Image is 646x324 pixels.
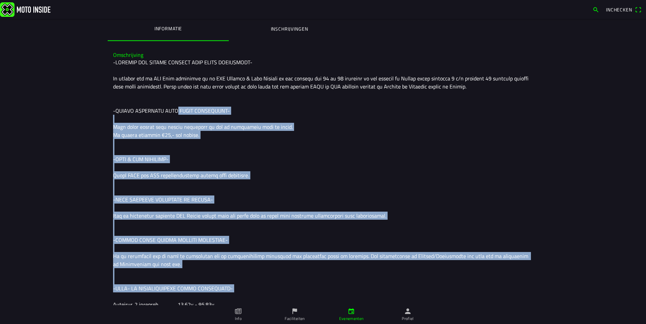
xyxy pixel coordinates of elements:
ion-icon: flag [291,308,298,315]
ion-icon: person [404,308,411,315]
ion-label: Evenementen [339,316,364,322]
a: Incheckenqr scanner [603,4,645,15]
ion-label: Inschrijvingen [271,25,308,33]
ion-label: Faciliteiten [285,316,304,322]
ion-icon: calendar [348,308,355,315]
h3: Omschrijving [113,52,533,58]
ion-label: Informatie [154,25,182,32]
a: search [589,4,603,15]
ion-icon: paper [235,308,242,315]
ion-label: Profiel [402,316,414,322]
ion-label: Info [235,316,242,322]
span: Inchecken [606,6,632,13]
